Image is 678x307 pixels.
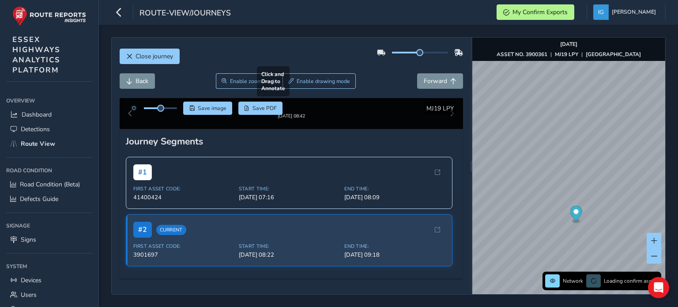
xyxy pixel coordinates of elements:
[216,73,282,89] button: Zoom
[183,102,232,115] button: Save
[21,291,37,299] span: Users
[21,276,41,284] span: Devices
[20,180,80,189] span: Road Condition (Beta)
[297,78,350,85] span: Enable drawing mode
[570,206,582,224] div: Map marker
[198,105,226,112] span: Save image
[6,232,92,247] a: Signs
[6,219,92,232] div: Signage
[6,288,92,302] a: Users
[120,73,155,89] button: Back
[126,142,457,155] div: Journey Segments
[555,51,578,58] strong: MJ19 LPY
[239,250,339,257] span: Start Time:
[120,49,180,64] button: Close journey
[560,41,577,48] strong: [DATE]
[497,51,641,58] div: | |
[6,192,92,206] a: Defects Guide
[604,277,659,284] span: Loading confirm assets
[282,73,356,89] button: Draw
[612,4,656,20] span: [PERSON_NAME]
[239,201,339,208] span: [DATE] 07:16
[136,77,148,85] span: Back
[424,77,447,85] span: Forward
[497,51,547,58] strong: ASSET NO. 3900361
[12,34,60,75] span: ESSEX HIGHWAYS ANALYTICS PLATFORM
[497,4,574,20] button: My Confirm Exports
[22,110,52,119] span: Dashboard
[6,107,92,122] a: Dashboard
[133,193,234,199] span: First Asset Code:
[238,102,283,115] button: PDF
[648,277,669,298] div: Open Intercom Messenger
[133,250,234,257] span: First Asset Code:
[139,8,231,20] span: route-view/journeys
[426,104,454,113] span: MJ19 LPY
[264,120,318,126] div: [DATE] 08:42
[21,140,55,148] span: Route View
[586,51,641,58] strong: [GEOGRAPHIC_DATA]
[6,164,92,177] div: Road Condition
[593,4,609,20] img: diamond-layout
[133,171,152,187] span: # 1
[133,258,234,266] span: 3901697
[133,201,234,208] span: 41400424
[136,52,173,61] span: Close journey
[264,111,318,120] img: Thumbnail frame
[21,235,36,244] span: Signs
[21,125,50,133] span: Detections
[133,229,152,245] span: # 2
[20,195,58,203] span: Defects Guide
[6,94,92,107] div: Overview
[6,122,92,136] a: Detections
[239,258,339,266] span: [DATE] 08:22
[344,250,444,257] span: End Time:
[512,8,568,16] span: My Confirm Exports
[6,273,92,288] a: Devices
[252,105,277,112] span: Save PDF
[344,193,444,199] span: End Time:
[417,73,463,89] button: Forward
[156,232,186,242] span: Current
[6,177,92,192] a: Road Condition (Beta)
[12,6,86,26] img: rr logo
[239,193,339,199] span: Start Time:
[6,260,92,273] div: System
[230,78,277,85] span: Enable zoom mode
[6,136,92,151] a: Route View
[563,277,583,284] span: Network
[593,4,659,20] button: [PERSON_NAME]
[344,201,444,208] span: [DATE] 08:09
[344,258,444,266] span: [DATE] 09:18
